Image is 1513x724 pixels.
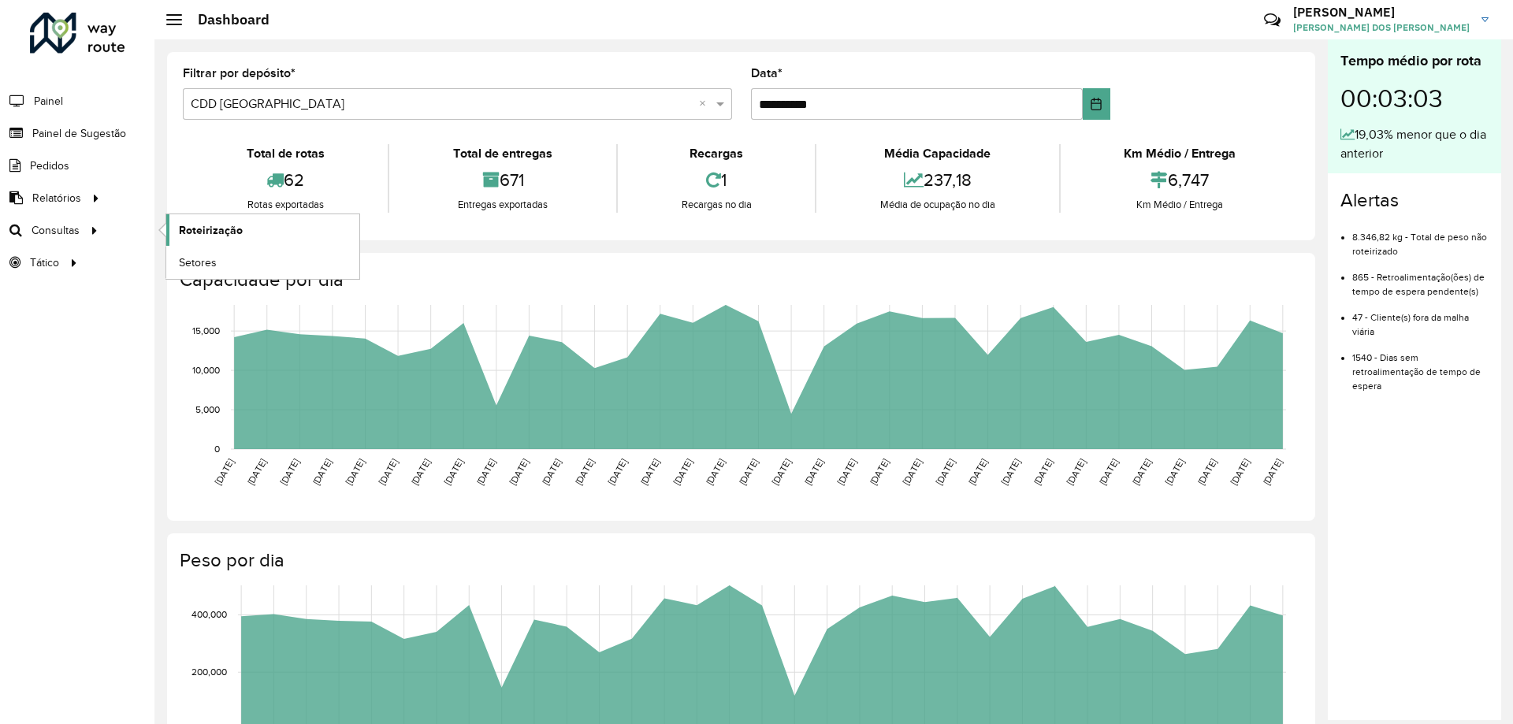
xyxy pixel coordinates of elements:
div: Total de entregas [393,144,612,163]
text: [DATE] [1229,457,1251,487]
span: Tático [30,254,59,271]
span: Clear all [699,95,712,113]
div: 6,747 [1065,163,1296,197]
text: [DATE] [573,457,596,487]
button: Choose Date [1083,88,1110,120]
text: [DATE] [310,457,333,487]
text: 400,000 [191,610,227,620]
a: Setores [166,247,359,278]
text: 200,000 [191,666,227,677]
text: [DATE] [442,457,465,487]
div: Entregas exportadas [393,197,612,213]
div: 00:03:03 [1340,72,1489,125]
div: 1 [622,163,811,197]
text: [DATE] [245,457,268,487]
li: 8.346,82 kg - Total de peso não roteirizado [1352,218,1489,258]
li: 865 - Retroalimentação(ões) de tempo de espera pendente(s) [1352,258,1489,299]
span: Pedidos [30,158,69,174]
text: [DATE] [409,457,432,487]
h2: Dashboard [182,11,270,28]
text: [DATE] [638,457,661,487]
text: [DATE] [704,457,727,487]
text: [DATE] [1097,457,1120,487]
span: [PERSON_NAME] DOS [PERSON_NAME] [1293,20,1470,35]
text: [DATE] [999,457,1022,487]
text: 10,000 [192,365,220,375]
div: 62 [187,163,384,197]
h4: Peso por dia [180,549,1299,572]
div: Tempo médio por rota [1340,50,1489,72]
span: Setores [179,254,217,271]
div: 671 [393,163,612,197]
span: Relatórios [32,190,81,206]
text: [DATE] [507,457,530,487]
span: Painel [34,93,63,110]
div: Km Médio / Entrega [1065,197,1296,213]
span: Consultas [32,222,80,239]
text: [DATE] [540,457,563,487]
div: Recargas no dia [622,197,811,213]
text: [DATE] [1065,457,1087,487]
div: Média de ocupação no dia [820,197,1054,213]
text: [DATE] [1130,457,1153,487]
text: [DATE] [344,457,366,487]
text: [DATE] [737,457,760,487]
text: 5,000 [195,404,220,414]
text: [DATE] [1195,457,1218,487]
h3: [PERSON_NAME] [1293,5,1470,20]
text: 0 [214,444,220,454]
text: [DATE] [1032,457,1054,487]
text: [DATE] [1163,457,1186,487]
div: Km Médio / Entrega [1065,144,1296,163]
div: Total de rotas [187,144,384,163]
div: Recargas [622,144,811,163]
a: Contato Rápido [1255,3,1289,37]
text: [DATE] [474,457,497,487]
text: [DATE] [901,457,924,487]
text: [DATE] [606,457,629,487]
text: 15,000 [192,325,220,336]
text: [DATE] [966,457,989,487]
text: [DATE] [835,457,858,487]
text: [DATE] [278,457,301,487]
li: 47 - Cliente(s) fora da malha viária [1352,299,1489,339]
span: Painel de Sugestão [32,125,126,142]
div: 237,18 [820,163,1054,197]
text: [DATE] [933,457,956,487]
div: Rotas exportadas [187,197,384,213]
text: [DATE] [671,457,694,487]
div: Média Capacidade [820,144,1054,163]
text: [DATE] [868,457,890,487]
text: [DATE] [377,457,400,487]
h4: Alertas [1340,189,1489,212]
div: 19,03% menor que o dia anterior [1340,125,1489,163]
label: Data [751,64,783,83]
label: Filtrar por depósito [183,64,296,83]
text: [DATE] [802,457,825,487]
text: [DATE] [770,457,793,487]
li: 1540 - Dias sem retroalimentação de tempo de espera [1352,339,1489,393]
a: Roteirização [166,214,359,246]
h4: Capacidade por dia [180,269,1299,291]
text: [DATE] [213,457,236,487]
text: [DATE] [1261,457,1284,487]
span: Roteirização [179,222,243,239]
